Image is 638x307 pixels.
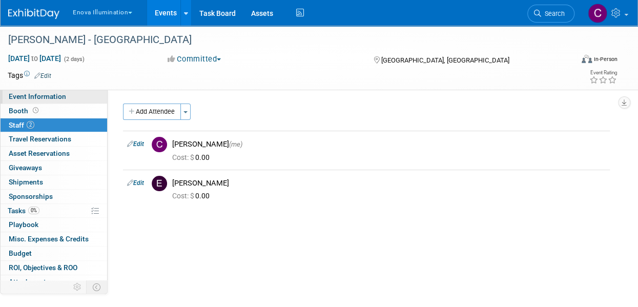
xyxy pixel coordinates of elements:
span: Sponsorships [9,192,53,200]
span: (2 days) [63,56,85,63]
span: Cost: $ [172,192,195,200]
a: Booth [1,104,107,118]
td: Toggle Event Tabs [87,280,108,294]
a: Edit [127,140,144,148]
img: C.jpg [152,137,167,152]
span: Search [541,10,565,17]
span: to [30,54,39,63]
a: Budget [1,247,107,260]
a: Event Information [1,90,107,104]
span: Playbook [9,220,38,229]
a: Tasks0% [1,204,107,218]
span: (me) [229,140,242,148]
span: Asset Reservations [9,149,70,157]
button: Committed [164,54,225,65]
a: Sponsorships [1,190,107,203]
img: Format-Inperson.png [582,55,592,63]
img: E.jpg [152,176,167,191]
div: [PERSON_NAME] - [GEOGRAPHIC_DATA] [5,31,565,49]
span: Attachments [9,278,50,286]
a: Attachments [1,275,107,289]
span: Travel Reservations [9,135,71,143]
a: Giveaways [1,161,107,175]
span: ROI, Objectives & ROO [9,263,77,272]
td: Tags [8,70,51,80]
a: Asset Reservations [1,147,107,160]
span: Misc. Expenses & Credits [9,235,89,243]
span: [DATE] [DATE] [8,54,61,63]
a: Edit [34,72,51,79]
a: Travel Reservations [1,132,107,146]
span: Tasks [8,207,39,215]
button: Add Attendee [123,104,181,120]
span: Cost: $ [172,153,195,161]
span: Event Information [9,92,66,100]
div: [PERSON_NAME] [172,139,606,149]
a: Playbook [1,218,107,232]
a: Shipments [1,175,107,189]
span: Giveaways [9,163,42,172]
td: Personalize Event Tab Strip [69,280,87,294]
a: Staff2 [1,118,107,132]
img: Coley McClendon [588,4,607,23]
div: [PERSON_NAME] [172,178,606,188]
img: ExhibitDay [8,9,59,19]
span: Shipments [9,178,43,186]
div: Event Format [529,53,618,69]
span: Budget [9,249,32,257]
span: 0.00 [172,153,214,161]
a: ROI, Objectives & ROO [1,261,107,275]
span: 0.00 [172,192,214,200]
span: [GEOGRAPHIC_DATA], [GEOGRAPHIC_DATA] [381,56,509,64]
div: Event Rating [589,70,617,75]
a: Misc. Expenses & Credits [1,232,107,246]
a: Edit [127,179,144,187]
span: 2 [27,121,34,129]
div: In-Person [593,55,618,63]
span: Booth not reserved yet [31,107,40,114]
span: 0% [28,207,39,214]
span: Staff [9,121,34,129]
span: Booth [9,107,40,115]
a: Search [527,5,574,23]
